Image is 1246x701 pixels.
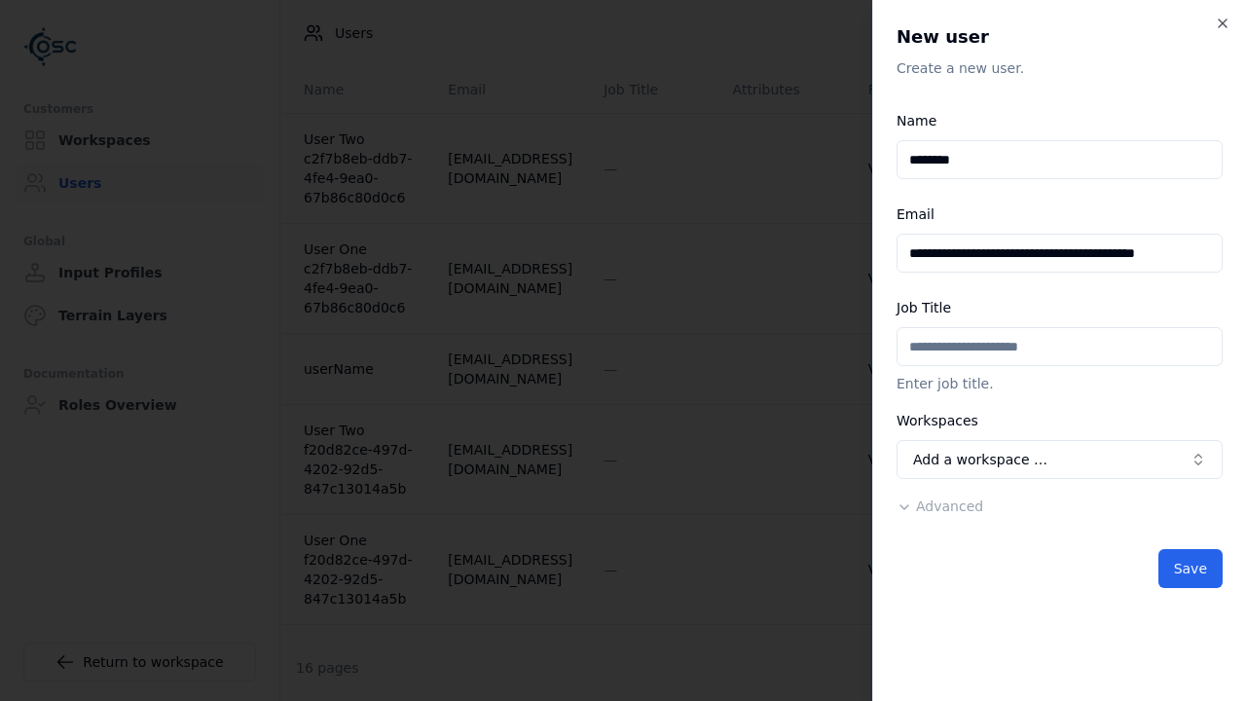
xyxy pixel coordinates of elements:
[897,413,978,428] label: Workspaces
[897,300,951,315] label: Job Title
[897,58,1223,78] p: Create a new user.
[897,374,1223,393] p: Enter job title.
[913,450,1047,469] span: Add a workspace …
[897,113,936,129] label: Name
[916,498,983,514] span: Advanced
[1158,549,1223,588] button: Save
[897,497,983,516] button: Advanced
[897,23,1223,51] h2: New user
[897,206,934,222] label: Email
